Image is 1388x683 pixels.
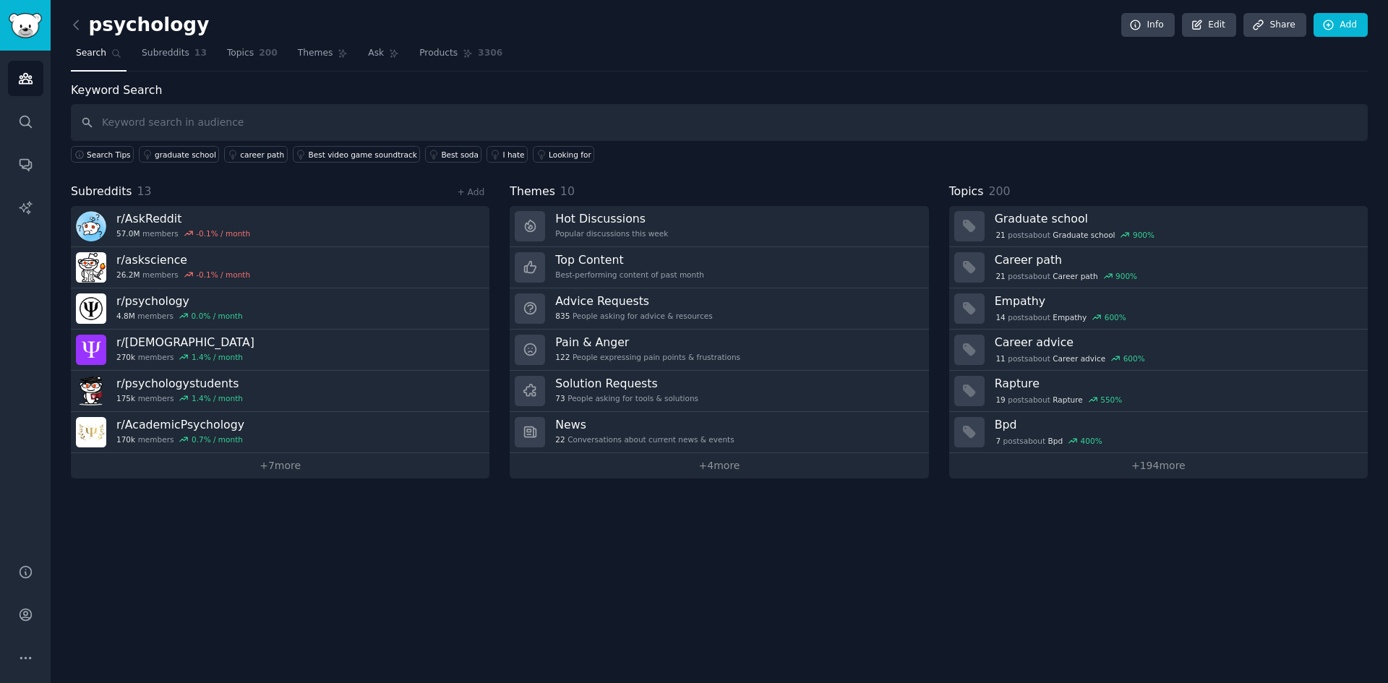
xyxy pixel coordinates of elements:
[995,436,1001,446] span: 7
[510,371,928,412] a: Solution Requests73People asking for tools & solutions
[555,434,565,444] span: 22
[995,270,1139,283] div: post s about
[510,288,928,330] a: Advice Requests835People asking for advice & resources
[419,47,458,60] span: Products
[116,393,243,403] div: members
[71,288,489,330] a: r/psychology4.8Mmembers0.0% / month
[116,311,135,321] span: 4.8M
[137,184,152,198] span: 13
[71,206,489,247] a: r/AskReddit57.0Mmembers-0.1% / month
[298,47,333,60] span: Themes
[1053,271,1097,281] span: Career path
[76,211,106,241] img: AskReddit
[116,352,135,362] span: 270k
[1182,13,1236,38] a: Edit
[9,13,42,38] img: GummySearch logo
[1243,13,1306,38] a: Share
[71,42,127,72] a: Search
[510,183,555,201] span: Themes
[196,228,250,239] div: -0.1 % / month
[1081,436,1102,446] div: 400 %
[487,146,528,163] a: I hate
[949,412,1368,453] a: Bpd7postsaboutBpd400%
[555,252,704,267] h3: Top Content
[76,417,106,447] img: AcademicPsychology
[995,352,1147,365] div: post s about
[1123,353,1145,364] div: 600 %
[192,434,243,444] div: 0.7 % / month
[1133,230,1154,240] div: 900 %
[995,312,1005,322] span: 14
[116,434,244,444] div: members
[71,371,489,412] a: r/psychologystudents175kmembers1.4% / month
[71,104,1368,141] input: Keyword search in audience
[368,47,384,60] span: Ask
[142,47,189,60] span: Subreddits
[425,146,481,163] a: Best soda
[414,42,507,72] a: Products3306
[949,453,1368,478] a: +194more
[71,83,162,97] label: Keyword Search
[196,270,250,280] div: -0.1 % / month
[949,206,1368,247] a: Graduate school21postsaboutGraduate school900%
[71,412,489,453] a: r/AcademicPsychology170kmembers0.7% / month
[995,271,1005,281] span: 21
[457,187,484,197] a: + Add
[76,293,106,324] img: psychology
[222,42,283,72] a: Topics200
[116,211,250,226] h3: r/ AskReddit
[555,293,712,309] h3: Advice Requests
[71,14,209,37] h2: psychology
[949,247,1368,288] a: Career path21postsaboutCareer path900%
[560,184,575,198] span: 10
[995,417,1358,432] h3: Bpd
[76,47,106,60] span: Search
[116,228,140,239] span: 57.0M
[139,146,219,163] a: graduate school
[1100,395,1122,405] div: 550 %
[555,311,712,321] div: People asking for advice & resources
[224,146,287,163] a: career path
[71,330,489,371] a: r/[DEMOGRAPHIC_DATA]270kmembers1.4% / month
[949,183,984,201] span: Topics
[116,434,135,444] span: 170k
[555,434,734,444] div: Conversations about current news & events
[995,252,1358,267] h3: Career path
[510,206,928,247] a: Hot DiscussionsPopular discussions this week
[227,47,254,60] span: Topics
[116,293,243,309] h3: r/ psychology
[555,376,698,391] h3: Solution Requests
[995,434,1104,447] div: post s about
[995,353,1005,364] span: 11
[116,417,244,432] h3: r/ AcademicPsychology
[1053,312,1087,322] span: Empathy
[192,393,243,403] div: 1.4 % / month
[949,330,1368,371] a: Career advice11postsaboutCareer advice600%
[1121,13,1175,38] a: Info
[478,47,502,60] span: 3306
[116,252,250,267] h3: r/ askscience
[240,150,284,160] div: career path
[1053,395,1082,405] span: Rapture
[441,150,479,160] div: Best soda
[995,335,1358,350] h3: Career advice
[510,412,928,453] a: News22Conversations about current news & events
[1048,436,1063,446] span: Bpd
[510,330,928,371] a: Pain & Anger122People expressing pain points & frustrations
[363,42,404,72] a: Ask
[1115,271,1137,281] div: 900 %
[995,293,1358,309] h3: Empathy
[293,146,421,163] a: Best video game soundtrack
[555,393,698,403] div: People asking for tools & solutions
[995,230,1005,240] span: 21
[995,393,1123,406] div: post s about
[1053,353,1105,364] span: Career advice
[549,150,591,160] div: Looking for
[1053,230,1115,240] span: Graduate school
[502,150,524,160] div: I hate
[116,270,140,280] span: 26.2M
[995,228,1156,241] div: post s about
[533,146,594,163] a: Looking for
[309,150,417,160] div: Best video game soundtrack
[116,228,250,239] div: members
